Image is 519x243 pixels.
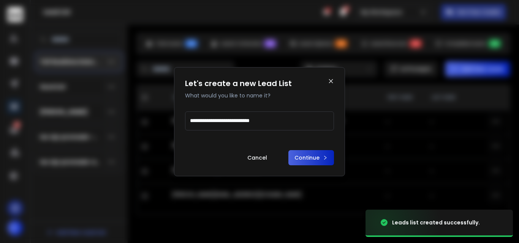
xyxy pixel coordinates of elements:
[185,78,292,89] h1: Let's create a new Lead List
[392,219,480,226] div: Leads list created successfully.
[185,92,292,99] p: What would you like to name it?
[288,150,334,165] button: Continue
[241,150,273,165] button: Cancel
